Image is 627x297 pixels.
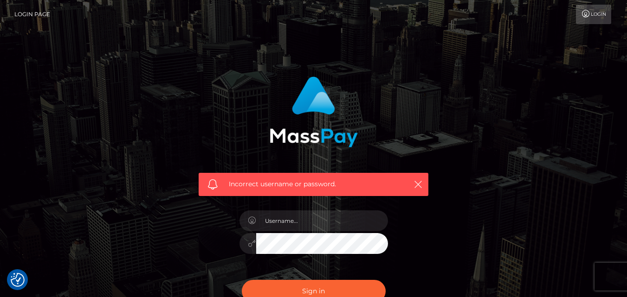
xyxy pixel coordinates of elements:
button: Consent Preferences [11,273,25,287]
a: Login Page [14,5,50,24]
input: Username... [256,210,388,231]
a: Login [576,5,611,24]
img: MassPay Login [270,76,358,147]
span: Incorrect username or password. [229,179,398,189]
img: Revisit consent button [11,273,25,287]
